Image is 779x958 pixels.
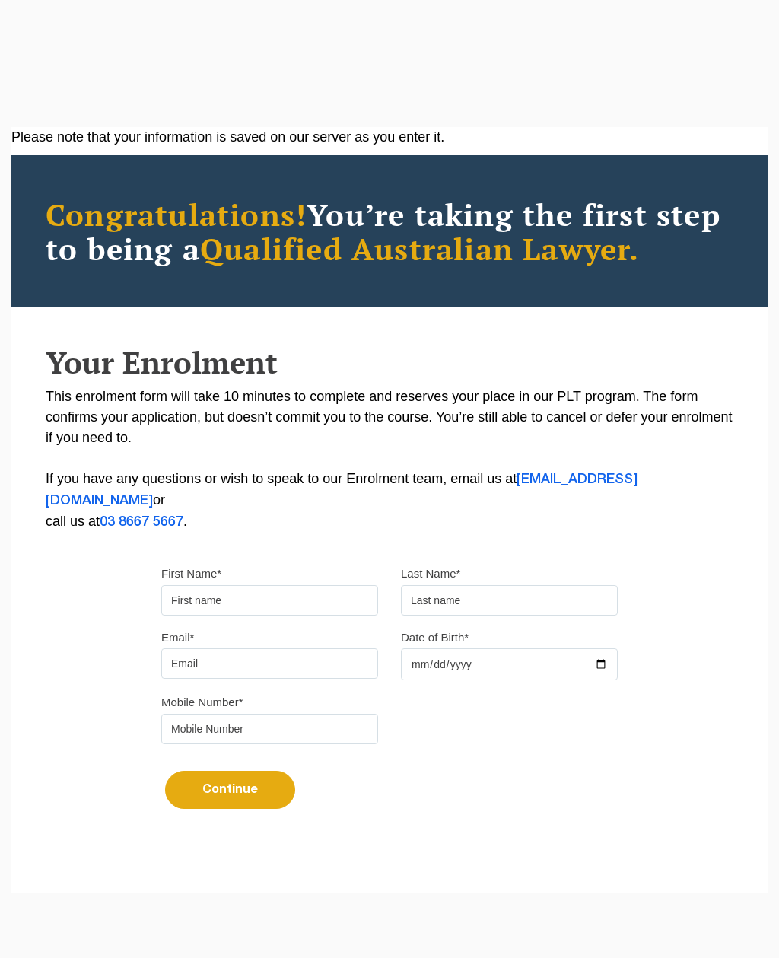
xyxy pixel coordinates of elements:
[161,630,194,645] label: Email*
[46,194,307,234] span: Congratulations!
[165,771,295,809] button: Continue
[401,566,460,581] label: Last Name*
[161,714,378,744] input: Mobile Number
[46,387,733,533] p: This enrolment form will take 10 minutes to complete and reserves your place in our PLT program. ...
[161,695,243,710] label: Mobile Number*
[46,345,733,379] h2: Your Enrolment
[161,585,378,616] input: First name
[401,630,469,645] label: Date of Birth*
[200,228,640,269] span: Qualified Australian Lawyer.
[46,197,733,266] h2: You’re taking the first step to being a
[161,566,221,581] label: First Name*
[100,516,183,528] a: 03 8667 5667
[11,127,768,148] div: Please note that your information is saved on our server as you enter it.
[161,648,378,679] input: Email
[401,585,618,616] input: Last name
